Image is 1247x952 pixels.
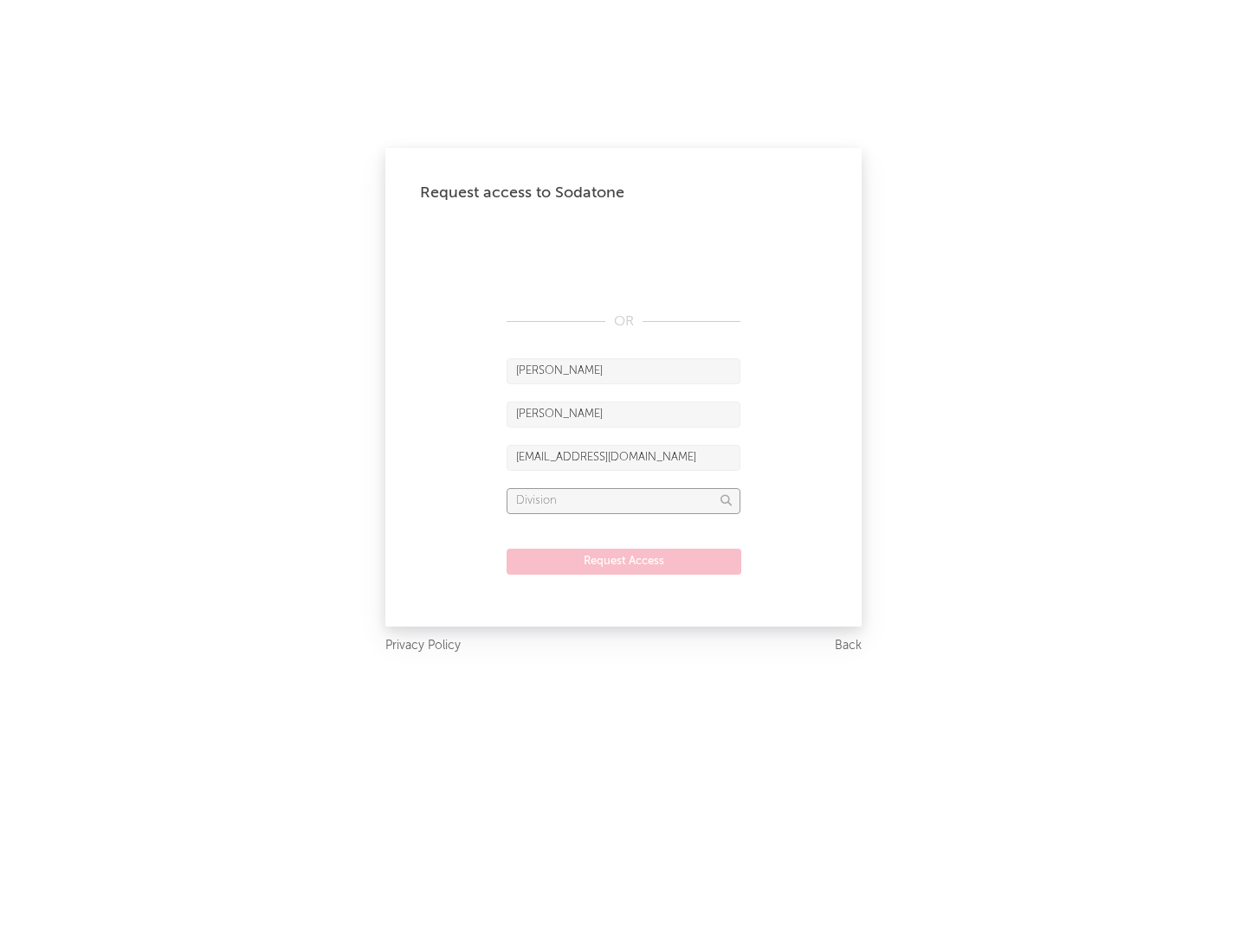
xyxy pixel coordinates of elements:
input: First Name [507,358,740,384]
input: Division [507,488,740,514]
a: Privacy Policy [385,635,461,657]
div: OR [507,312,740,332]
input: Email [507,445,740,471]
div: Request access to Sodatone [420,183,827,203]
a: Back [835,635,862,657]
button: Request Access [507,549,741,575]
input: Last Name [507,402,740,428]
